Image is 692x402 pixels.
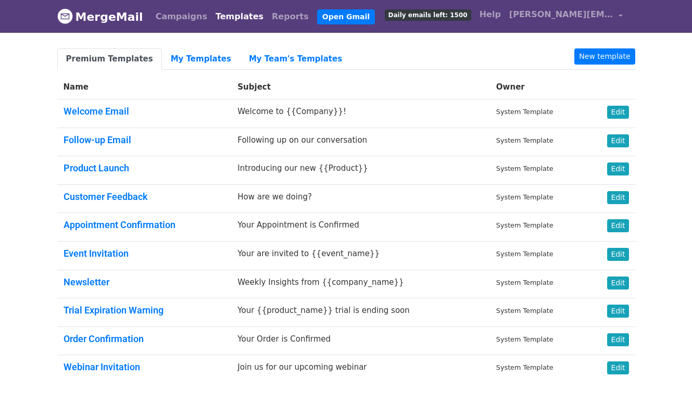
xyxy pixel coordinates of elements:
[231,156,490,185] td: Introducing our new {{Product}}
[607,277,628,290] a: Edit
[64,191,148,202] a: Customer Feedback
[607,333,628,346] a: Edit
[607,134,628,147] a: Edit
[231,99,490,128] td: Welcome to {{Company}}!
[496,221,553,229] small: System Template
[152,6,211,27] a: Campaigns
[57,48,162,70] a: Premium Templates
[64,361,140,372] a: Webinar Invitation
[607,361,628,374] a: Edit
[496,165,553,172] small: System Template
[57,8,73,24] img: MergeMail logo
[162,48,240,70] a: My Templates
[490,75,587,99] th: Owner
[64,219,175,230] a: Appointment Confirmation
[496,279,553,286] small: System Template
[57,75,232,99] th: Name
[496,136,553,144] small: System Template
[496,307,553,315] small: System Template
[509,8,613,21] span: [PERSON_NAME][EMAIL_ADDRESS][PERSON_NAME][DOMAIN_NAME]
[496,250,553,258] small: System Template
[268,6,313,27] a: Reports
[607,219,628,232] a: Edit
[496,335,553,343] small: System Template
[231,270,490,298] td: Weekly Insights from {{company_name}}
[57,6,143,28] a: MergeMail
[317,9,375,24] a: Open Gmail
[496,363,553,371] small: System Template
[211,6,268,27] a: Templates
[231,326,490,355] td: Your Order is Confirmed
[64,333,144,344] a: Order Confirmation
[607,248,628,261] a: Edit
[231,75,490,99] th: Subject
[607,305,628,318] a: Edit
[496,193,553,201] small: System Template
[231,128,490,156] td: Following up on our conversation
[231,298,490,327] td: Your {{product_name}} trial is ending soon
[607,191,628,204] a: Edit
[64,277,109,287] a: Newsletter
[240,48,351,70] a: My Team's Templates
[607,106,628,119] a: Edit
[64,134,131,145] a: Follow-up Email
[505,4,627,29] a: [PERSON_NAME][EMAIL_ADDRESS][PERSON_NAME][DOMAIN_NAME]
[231,241,490,270] td: Your are invited to {{event_name}}
[475,4,505,25] a: Help
[64,106,129,117] a: Welcome Email
[381,4,475,25] a: Daily emails left: 1500
[64,248,129,259] a: Event Invitation
[231,355,490,383] td: Join us for our upcoming webinar
[64,162,129,173] a: Product Launch
[574,48,635,65] a: New template
[607,162,628,175] a: Edit
[64,305,163,316] a: Trial Expiration Warning
[231,184,490,213] td: How are we doing?
[496,108,553,116] small: System Template
[231,213,490,242] td: Your Appointment is Confirmed
[385,9,471,21] span: Daily emails left: 1500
